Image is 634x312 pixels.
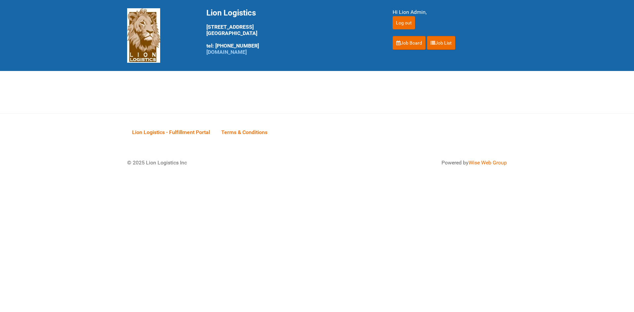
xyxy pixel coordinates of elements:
a: Lion Logistics [127,32,160,38]
a: Job Board [393,36,426,50]
span: Terms & Conditions [221,129,267,135]
a: Lion Logistics - Fulfillment Portal [127,122,215,142]
span: Lion Logistics - Fulfillment Portal [132,129,210,135]
input: Log out [393,16,415,29]
div: Powered by [325,159,507,167]
a: [DOMAIN_NAME] [206,49,247,55]
a: Job List [427,36,455,50]
a: Terms & Conditions [216,122,272,142]
div: © 2025 Lion Logistics Inc [122,154,314,172]
div: Hi Lion Admin, [393,8,507,16]
a: Wise Web Group [469,159,507,166]
div: [STREET_ADDRESS] [GEOGRAPHIC_DATA] tel: [PHONE_NUMBER] [206,8,376,55]
span: Lion Logistics [206,8,256,17]
img: Lion Logistics [127,8,160,63]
